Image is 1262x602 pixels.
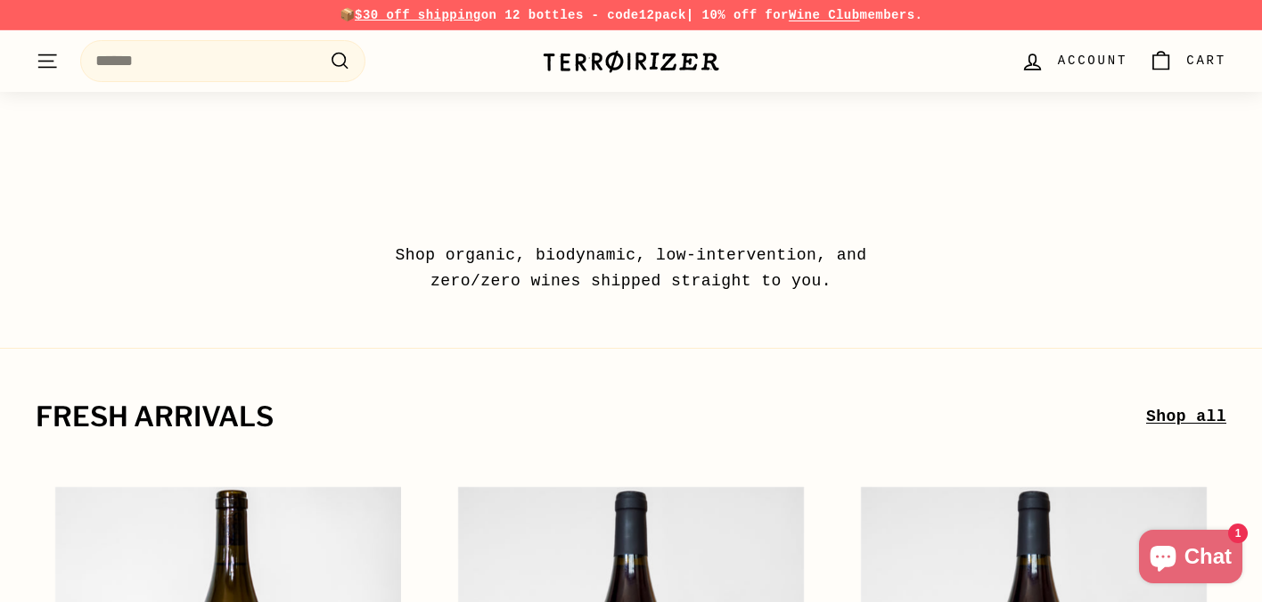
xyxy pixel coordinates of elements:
[639,8,686,22] strong: 12pack
[36,402,1146,433] h2: fresh arrivals
[1010,35,1138,87] a: Account
[36,5,1226,25] p: 📦 on 12 bottles - code | 10% off for members.
[789,8,860,22] a: Wine Club
[1146,404,1226,430] a: Shop all
[1138,35,1237,87] a: Cart
[1134,530,1248,588] inbox-online-store-chat: Shopify online store chat
[1058,51,1127,70] span: Account
[1186,51,1226,70] span: Cart
[355,243,907,294] p: Shop organic, biodynamic, low-intervention, and zero/zero wines shipped straight to you.
[355,8,481,22] span: $30 off shipping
